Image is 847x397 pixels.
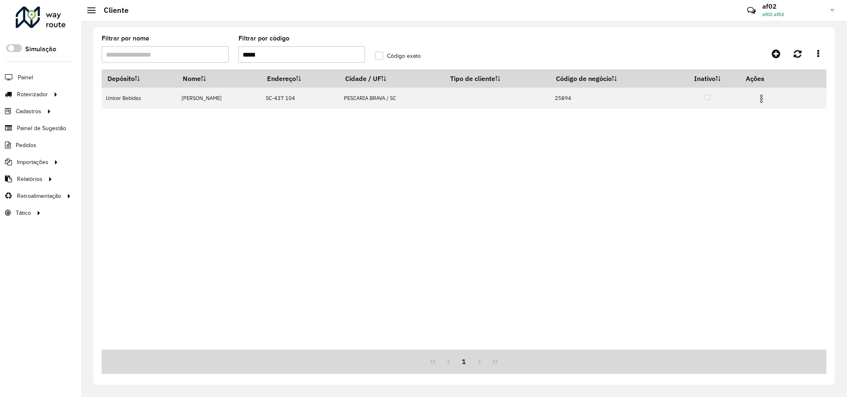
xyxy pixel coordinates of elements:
h3: af02 [762,2,824,10]
button: 1 [456,354,472,369]
th: Cidade / UF [339,70,444,88]
th: Tipo de cliente [444,70,550,88]
td: 25894 [550,88,675,109]
span: Painel de Sugestão [17,124,66,133]
span: Roteirizador [17,90,48,99]
span: Tático [16,209,31,217]
td: SC-437 104 [261,88,339,109]
span: Pedidos [16,141,36,150]
label: Filtrar por código [239,33,289,43]
label: Código exato [375,52,421,60]
th: Código de negócio [550,70,675,88]
span: Importações [17,158,48,166]
span: Retroalimentação [17,192,61,200]
span: Relatórios [17,175,43,183]
label: Simulação [25,44,56,54]
span: Cadastros [16,107,41,116]
td: [PERSON_NAME] [177,88,261,109]
th: Inativo [675,70,740,88]
th: Ações [740,70,790,87]
td: PESCARIA BRAVA / SC [339,88,444,109]
td: Unicer Bebidas [102,88,177,109]
a: Contato Rápido [742,2,760,19]
th: Nome [177,70,261,88]
span: Painel [18,73,33,82]
span: af02 af02 [762,11,824,18]
th: Depósito [102,70,177,88]
label: Filtrar por nome [102,33,149,43]
th: Endereço [261,70,339,88]
h2: Cliente [95,6,129,15]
